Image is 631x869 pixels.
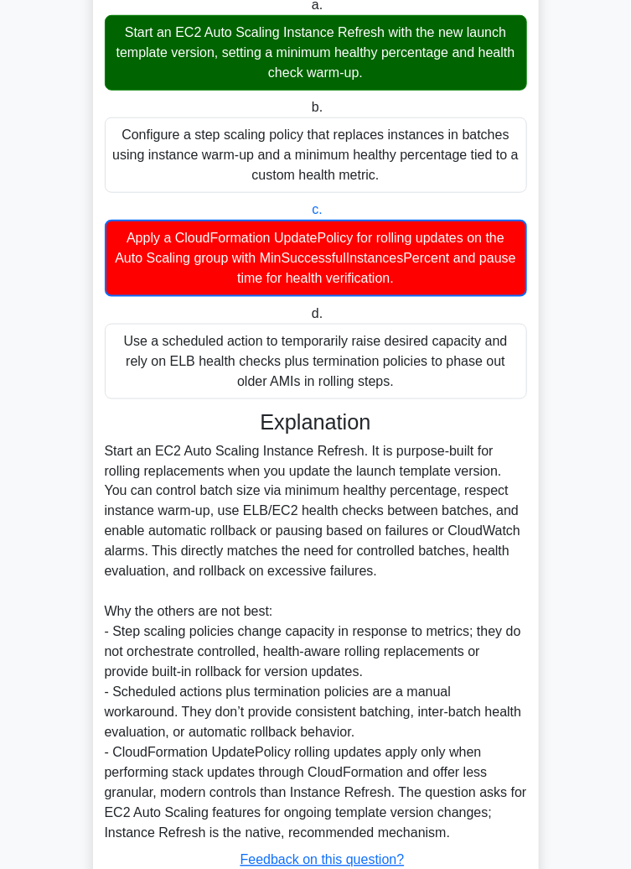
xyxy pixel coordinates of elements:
[105,220,527,297] div: Apply a CloudFormation UpdatePolicy for rolling updates on the Auto Scaling group with MinSuccess...
[312,306,323,320] span: d.
[105,441,527,844] div: Start an EC2 Auto Scaling Instance Refresh. It is purpose-built for rolling replacements when you...
[105,324,527,399] div: Use a scheduled action to temporarily raise desired capacity and rely on ELB health checks plus t...
[241,853,405,867] a: Feedback on this question?
[105,15,527,91] div: Start an EC2 Auto Scaling Instance Refresh with the new launch template version, setting a minimu...
[312,100,323,114] span: b.
[313,202,323,216] span: c.
[115,409,517,434] h3: Explanation
[105,117,527,193] div: Configure a step scaling policy that replaces instances in batches using instance warm-up and a m...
